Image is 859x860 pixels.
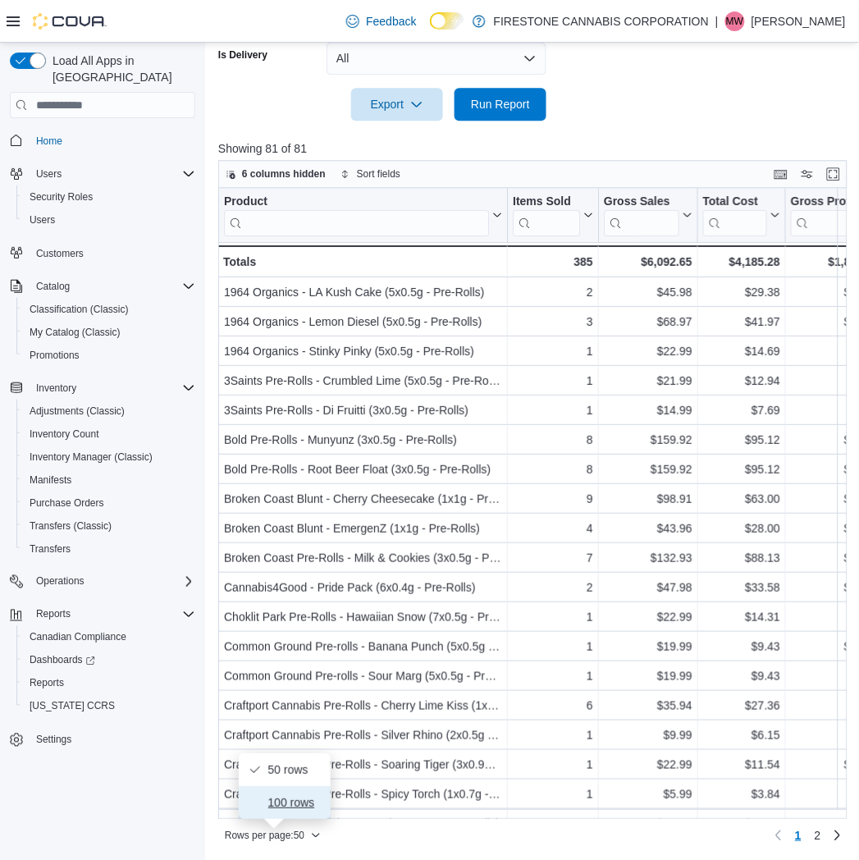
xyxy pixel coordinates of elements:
button: Users [30,164,68,184]
div: $5.99 [604,785,692,805]
button: Inventory [30,378,83,398]
div: Gross Sales [604,194,679,210]
div: $4,185.28 [703,252,780,272]
button: All [327,42,546,75]
span: Catalog [36,280,70,293]
button: Transfers [16,537,202,560]
div: $41.97 [703,313,780,332]
div: Broken Coast Pre-Rolls - Milk & Cookies (3x0.5g - Pre-Rolls) [224,549,502,569]
button: Users [16,208,202,231]
a: Manifests [23,470,78,490]
div: $29.38 [703,283,780,303]
div: $22.99 [604,342,692,362]
a: Transfers [23,539,77,559]
span: Users [36,167,62,181]
button: Settings [3,728,202,752]
button: Export [351,88,443,121]
span: Reports [23,674,195,693]
span: Security Roles [30,190,93,204]
div: $9.43 [703,667,780,687]
button: Transfers (Classic) [16,515,202,537]
span: Adjustments (Classic) [23,401,195,421]
button: Canadian Compliance [16,626,202,649]
button: Reports [3,603,202,626]
a: Classification (Classic) [23,300,135,319]
div: Total Cost [703,194,767,236]
span: Inventory [36,382,76,395]
div: Cannabis4Good - Pride Pack (6x0.4g - Pre-Rolls) [224,579,502,598]
button: Inventory Count [16,423,202,446]
div: $22.99 [604,608,692,628]
div: 8 [513,431,593,451]
div: $63.00 [703,490,780,510]
div: $43.96 [604,519,692,539]
div: Craftport Cannabis Pre-Rolls - Soaring Tiger (3x0.9g - Pre-Rolls) [224,756,502,775]
a: Inventory Manager (Classic) [23,447,159,467]
span: Canadian Compliance [23,628,195,647]
div: $6.15 [703,726,780,746]
button: Manifests [16,469,202,492]
div: $47.98 [604,579,692,598]
ul: Pagination for preceding grid [788,822,828,849]
span: Dashboards [23,651,195,670]
span: 100 rows [268,796,321,809]
div: Craftport Cannabis Pre-Rolls - Cherry Lime Kiss (1x0.7g - Pre-Rolls) [224,697,502,716]
a: Customers [30,244,90,263]
div: 1964 Organics - LA Kush Cake (5x0.5g - Pre-Rolls) [224,283,502,303]
div: $159.92 [604,431,692,451]
a: Settings [30,730,78,750]
div: Craftport Cannabis Pre-Rolls - Silver Rhino (2x0.5g - Pre-Rolls) [224,726,502,746]
a: Users [23,210,62,230]
span: Run Report [471,96,530,112]
button: Inventory [3,377,202,400]
div: $22.99 [604,756,692,775]
div: 1 [513,401,593,421]
button: Catalog [30,277,76,296]
nav: Complex example [10,121,195,794]
a: Inventory Count [23,424,106,444]
button: Classification (Classic) [16,298,202,321]
div: Craftport Cannabis Pre-Rolls - Spicy Torch (1x0.7g - Pre-Rolls) [224,785,502,805]
div: Choklit Park Pre-Rolls - Hawaiian Snow (7x0.5g - Pre-Rolls) [224,608,502,628]
div: 6 [513,697,593,716]
span: Inventory Count [23,424,195,444]
div: $33.58 [703,579,780,598]
div: $88.13 [703,549,780,569]
p: [PERSON_NAME] [752,11,846,31]
div: $50.37 [703,815,780,835]
div: $3.84 [703,785,780,805]
button: Reports [16,672,202,695]
span: Inventory Manager (Classic) [30,451,153,464]
div: Common Ground Pre-rolls - Banana Punch (5x0.5g - Pre-Rolls) [224,638,502,657]
div: $74.97 [604,815,692,835]
button: Security Roles [16,185,202,208]
div: $12.94 [703,372,780,391]
a: Home [30,131,69,151]
button: Sort fields [334,164,407,184]
img: Cova [33,13,107,30]
p: | [715,11,719,31]
div: 1 [513,785,593,805]
div: $9.43 [703,638,780,657]
button: Inventory Manager (Classic) [16,446,202,469]
p: Showing 81 of 81 [218,140,854,157]
span: Purchase Orders [23,493,195,513]
div: Bold Pre-Rolls - Munyunz (3x0.5g - Pre-Rolls) [224,431,502,451]
a: Dashboards [23,651,102,670]
span: Manifests [23,470,195,490]
input: Dark Mode [430,12,464,30]
div: $11.54 [703,756,780,775]
button: 6 columns hidden [219,164,332,184]
span: Customers [36,247,84,260]
span: Operations [36,575,85,588]
div: 1964 Organics - Stinky Pinky (5x0.5g - Pre-Rolls) [224,342,502,362]
div: $95.12 [703,431,780,451]
div: 1 [513,726,593,746]
button: 50 rows [239,753,331,786]
div: 3 [513,313,593,332]
div: Totals [223,252,502,272]
button: Items Sold [513,194,593,236]
label: Is Delivery [218,48,267,62]
div: $98.91 [604,490,692,510]
span: My Catalog (Classic) [30,326,121,339]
